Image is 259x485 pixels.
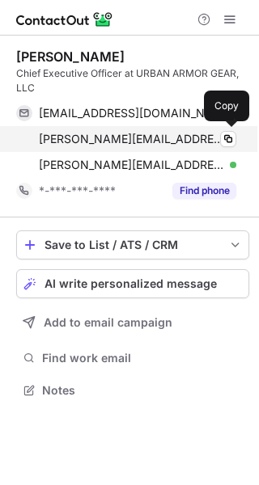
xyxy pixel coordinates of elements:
span: Notes [42,383,243,398]
span: Find work email [42,351,243,365]
button: Notes [16,379,249,402]
div: [PERSON_NAME] [16,48,125,65]
span: [EMAIL_ADDRESS][DOMAIN_NAME] [39,106,224,120]
button: Find work email [16,347,249,369]
div: Chief Executive Officer at URBAN ARMOR GEAR, LLC [16,66,249,95]
span: AI write personalized message [45,277,217,290]
button: AI write personalized message [16,269,249,298]
img: ContactOut v5.3.10 [16,10,113,29]
button: save-profile-one-click [16,230,249,259]
button: Reveal Button [172,183,236,199]
div: Save to List / ATS / CRM [45,238,221,251]
span: [PERSON_NAME][EMAIL_ADDRESS][PERSON_NAME][DOMAIN_NAME] [39,158,224,172]
button: Add to email campaign [16,308,249,337]
span: [PERSON_NAME][EMAIL_ADDRESS][PERSON_NAME][DOMAIN_NAME] [39,132,224,146]
span: Add to email campaign [44,316,172,329]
